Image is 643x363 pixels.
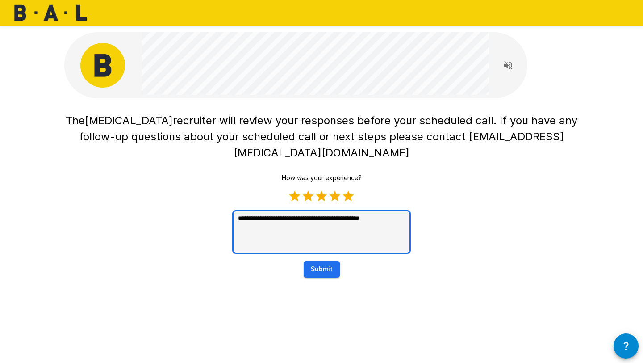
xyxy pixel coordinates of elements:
[66,114,85,127] span: The
[304,261,340,278] button: Submit
[282,173,362,182] p: How was your experience?
[79,114,580,159] span: recruiter will review your responses before your scheduled call. If you have any follow-up questi...
[85,114,173,127] span: [MEDICAL_DATA]
[80,43,125,88] img: bal_avatar.png
[499,56,517,74] button: Read questions aloud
